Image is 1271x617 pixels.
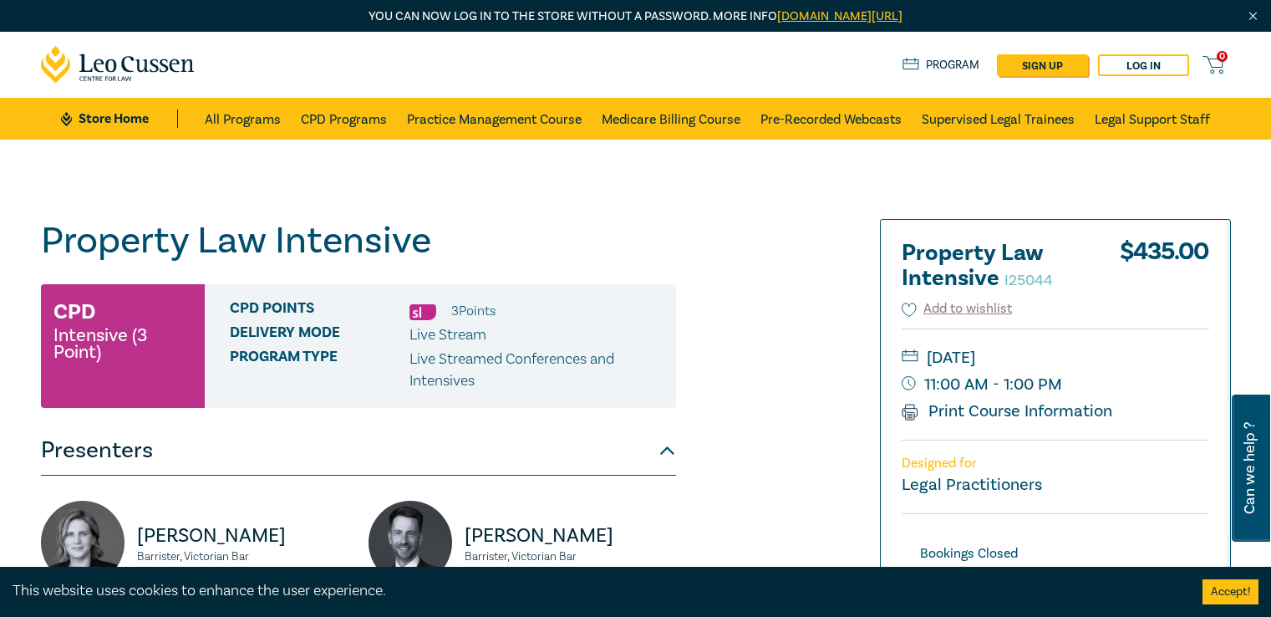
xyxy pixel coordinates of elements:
[777,8,902,24] a: [DOMAIN_NAME][URL]
[409,349,663,392] p: Live Streamed Conferences and Intensives
[137,523,348,549] p: [PERSON_NAME]
[1120,241,1209,299] div: $ 435.00
[407,98,582,140] a: Practice Management Course
[1004,271,1053,290] small: I25044
[902,371,1209,398] small: 11:00 AM - 1:00 PM
[41,219,676,263] h1: Property Law Intensive
[1095,98,1210,140] a: Legal Support Staff
[53,297,95,327] h3: CPD
[61,110,177,128] a: Store Home
[13,580,1177,602] div: This website uses cookies to enhance the user experience.
[369,501,452,584] img: https://s3.ap-southeast-2.amazonaws.com/leo-cussen-store-production-content/Contacts/Tom%20Egan/T...
[41,501,125,584] img: https://s3.ap-southeast-2.amazonaws.com/leo-cussen-store-production-content/Contacts/Kahlia%20She...
[465,523,676,549] p: [PERSON_NAME]
[41,8,1231,26] p: You can now log in to the store without a password. More info
[205,98,281,140] a: All Programs
[230,349,409,392] span: Program type
[1202,579,1258,604] button: Accept cookies
[465,551,676,563] small: Barrister, Victorian Bar
[409,304,436,320] img: Substantive Law
[1098,54,1189,76] a: Log in
[902,56,980,74] a: Program
[902,543,1036,565] div: Bookings Closed
[1217,51,1228,62] span: 0
[409,325,486,344] span: Live Stream
[902,474,1042,496] small: Legal Practitioners
[301,98,387,140] a: CPD Programs
[1246,9,1260,23] img: Close
[230,300,409,322] span: CPD Points
[760,98,902,140] a: Pre-Recorded Webcasts
[902,344,1209,371] small: [DATE]
[922,98,1075,140] a: Supervised Legal Trainees
[902,456,1209,472] p: Designed for
[902,241,1085,291] h2: Property Law Intensive
[902,299,1013,319] button: Add to wishlist
[53,327,192,360] small: Intensive (3 Point)
[602,98,740,140] a: Medicare Billing Course
[137,551,348,563] small: Barrister, Victorian Bar
[41,426,676,476] button: Presenters
[997,54,1088,76] a: sign up
[230,324,409,346] span: Delivery Mode
[1242,405,1258,532] span: Can we help ?
[902,400,1113,422] a: Print Course Information
[451,300,496,322] li: 3 Point s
